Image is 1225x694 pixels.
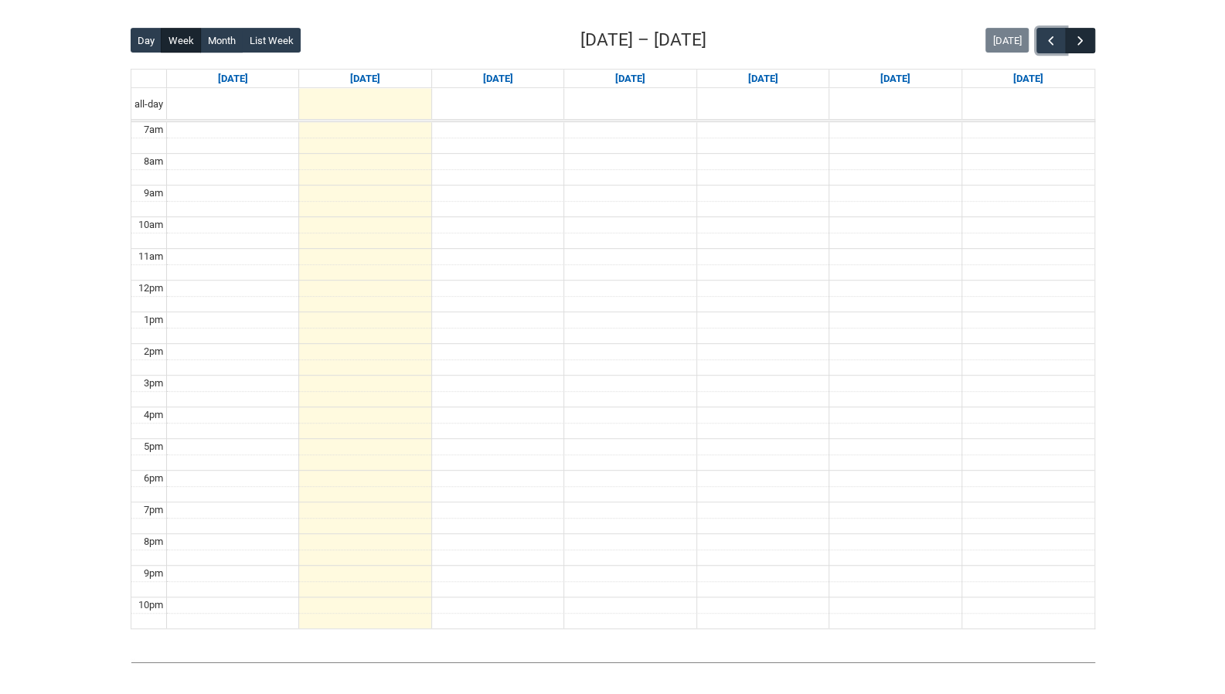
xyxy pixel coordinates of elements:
[135,217,166,233] div: 10am
[1036,28,1066,53] button: Previous Week
[200,28,243,53] button: Month
[135,597,166,613] div: 10pm
[141,344,166,359] div: 2pm
[135,281,166,296] div: 12pm
[141,534,166,549] div: 8pm
[141,185,166,201] div: 9am
[480,70,516,88] a: Go to September 9, 2025
[141,122,166,138] div: 7am
[161,28,201,53] button: Week
[131,97,166,112] span: all-day
[985,28,1029,53] button: [DATE]
[1010,70,1046,88] a: Go to September 13, 2025
[135,249,166,264] div: 11am
[141,154,166,169] div: 8am
[141,439,166,454] div: 5pm
[131,28,162,53] button: Day
[1065,28,1094,53] button: Next Week
[141,407,166,423] div: 4pm
[612,70,648,88] a: Go to September 10, 2025
[141,312,166,328] div: 1pm
[744,70,781,88] a: Go to September 11, 2025
[131,654,1095,670] img: REDU_GREY_LINE
[242,28,301,53] button: List Week
[141,502,166,518] div: 7pm
[580,27,706,53] h2: [DATE] – [DATE]
[141,471,166,486] div: 6pm
[141,566,166,581] div: 9pm
[141,376,166,391] div: 3pm
[877,70,914,88] a: Go to September 12, 2025
[215,70,251,88] a: Go to September 7, 2025
[347,70,383,88] a: Go to September 8, 2025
